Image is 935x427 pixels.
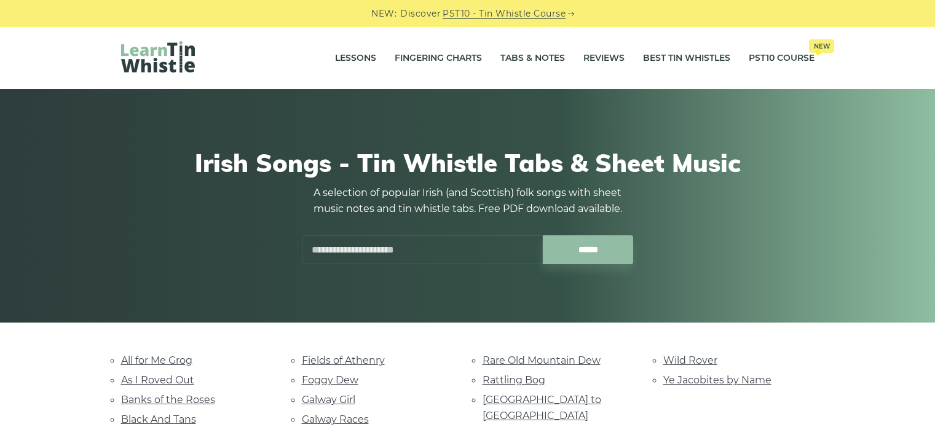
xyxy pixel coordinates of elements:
[302,374,358,386] a: Foggy Dew
[121,413,196,425] a: Black And Tans
[500,43,565,74] a: Tabs & Notes
[121,394,215,405] a: Banks of the Roses
[749,43,815,74] a: PST10 CourseNew
[121,355,192,366] a: All for Me Grog
[483,394,601,421] a: [GEOGRAPHIC_DATA] to [GEOGRAPHIC_DATA]
[302,413,369,425] a: Galway Races
[302,185,634,217] p: A selection of popular Irish (and Scottish) folk songs with sheet music notes and tin whistle tab...
[809,39,834,53] span: New
[663,374,771,386] a: Ye Jacobites by Name
[663,355,717,366] a: Wild Rover
[395,43,482,74] a: Fingering Charts
[483,374,545,386] a: Rattling Bog
[583,43,625,74] a: Reviews
[483,355,601,366] a: Rare Old Mountain Dew
[302,394,355,405] a: Galway Girl
[121,148,815,178] h1: Irish Songs - Tin Whistle Tabs & Sheet Music
[335,43,376,74] a: Lessons
[121,374,194,386] a: As I Roved Out
[121,41,195,72] img: LearnTinWhistle.com
[643,43,730,74] a: Best Tin Whistles
[302,355,385,366] a: Fields of Athenry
